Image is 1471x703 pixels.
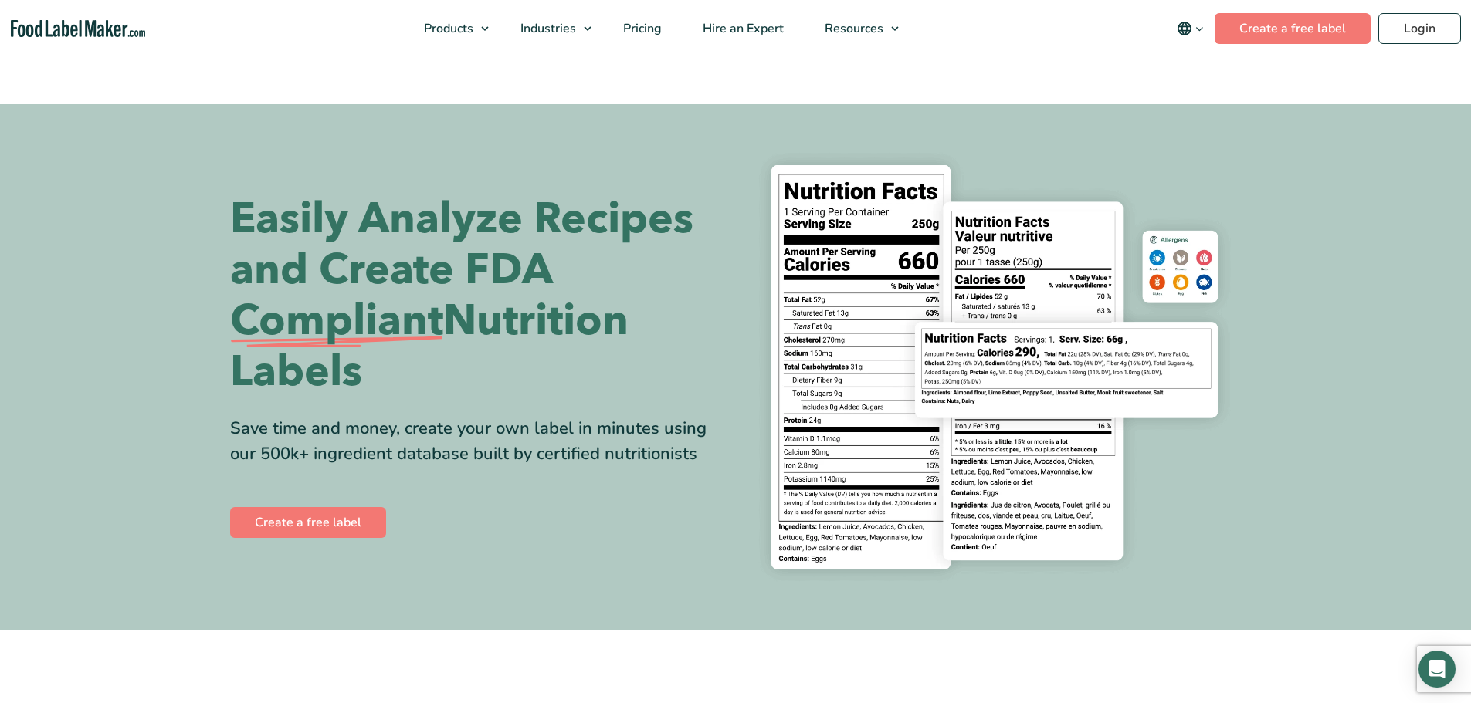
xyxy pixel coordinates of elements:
[230,296,443,346] span: Compliant
[516,20,578,37] span: Industries
[1378,13,1461,44] a: Login
[230,416,724,467] div: Save time and money, create your own label in minutes using our 500k+ ingredient database built b...
[1418,651,1456,688] div: Open Intercom Messenger
[820,20,885,37] span: Resources
[1215,13,1371,44] a: Create a free label
[619,20,663,37] span: Pricing
[419,20,475,37] span: Products
[230,507,386,538] a: Create a free label
[698,20,785,37] span: Hire an Expert
[230,194,724,397] h1: Easily Analyze Recipes and Create FDA Nutrition Labels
